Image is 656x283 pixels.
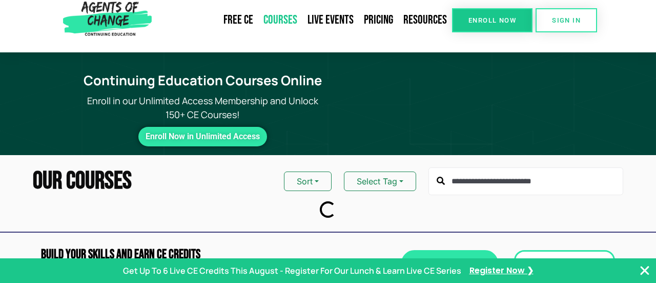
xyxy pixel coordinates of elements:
a: Enroll Now [452,8,532,32]
h2: Our Courses [33,169,132,194]
h1: Continuing Education Courses Online [83,73,322,89]
a: SIGN IN [536,8,597,32]
a: Enroll Now [401,250,498,276]
a: Resources [398,8,452,32]
a: Free Preview [514,250,615,276]
h2: Build Your Skills and Earn CE CREDITS [41,248,323,261]
span: Enroll Now [468,17,516,24]
span: SIGN IN [552,17,581,24]
a: Register Now ❯ [469,265,534,276]
a: Live Events [302,8,359,32]
a: Pricing [359,8,398,32]
a: Free CE [218,8,258,32]
span: Enroll Now in Unlimited Access [146,134,260,139]
p: Enroll in our Unlimited Access Membership and Unlock 150+ CE Courses! [77,94,328,122]
a: Courses [258,8,302,32]
button: Close Banner [639,265,651,277]
button: Sort [284,172,332,191]
p: Get Up To 6 Live CE Credits This August - Register For Our Lunch & Learn Live CE Series [123,265,461,277]
nav: Menu [156,8,452,32]
a: Enroll Now in Unlimited Access [138,127,267,146]
button: Select Tag [344,172,416,191]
